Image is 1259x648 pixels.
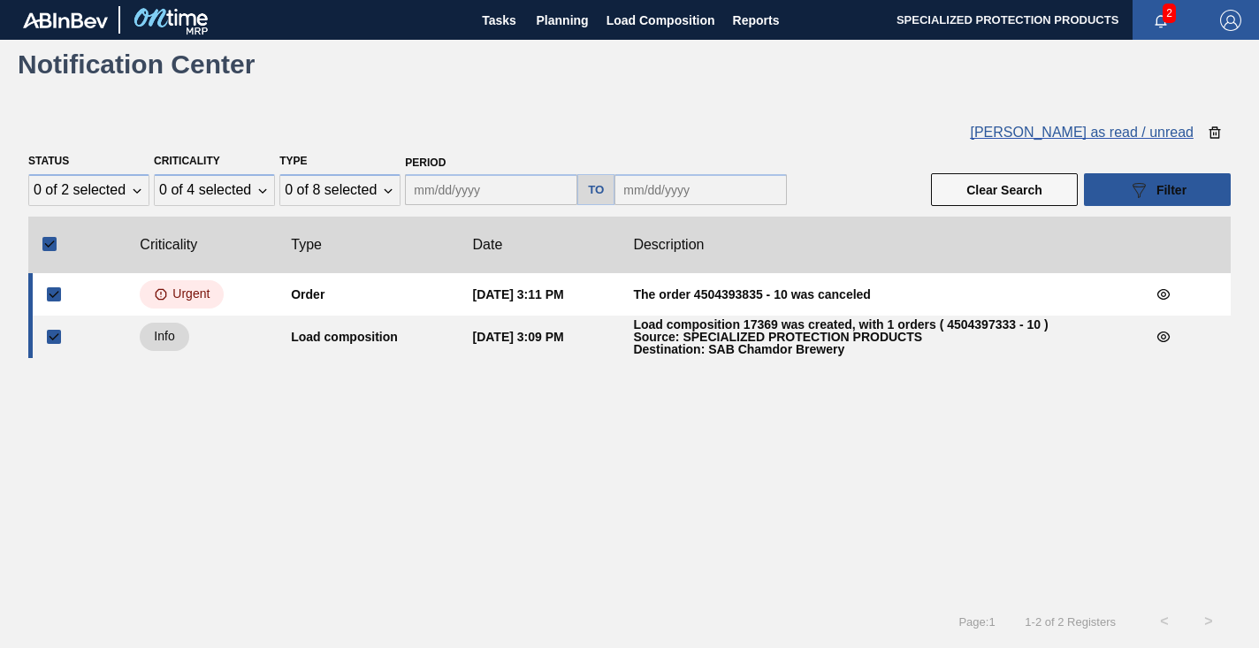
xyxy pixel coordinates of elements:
clb-table-tbody-cell: Order [277,273,458,316]
input: mm/dd/yyyy [405,174,577,205]
clb-table-tbody-cell: [DATE] 3:11 PM [459,273,620,316]
span: Load Composition [607,10,715,31]
span: Period [405,156,446,169]
label: Type [279,155,307,167]
div: Source: SPECIALIZED PROTECTION PRODUCTS [633,331,1118,343]
div: Load composition 17369 was created, with 1 orders ( 4504397333 - 10 ) [633,318,1118,331]
div: Type [279,174,401,206]
span: Reports [733,10,780,31]
span: Tasks [480,10,519,31]
img: TNhmsLtSVTkK8tSr43FrP2fwEKptu5GPRR3wAAAABJRU5ErkJggg== [23,12,108,28]
label: Criticality [154,155,220,167]
button: < [1142,599,1187,644]
input: mm/dd/yyyy [614,174,787,205]
clb-table-tbody-cell: [DATE] 3:09 PM [459,316,620,358]
button: Filter [1084,173,1231,206]
div: Criticality [154,174,275,206]
clb-text: Description [633,234,704,255]
div: Destination: SAB Chamdor Brewery [633,343,1118,355]
clb-table-tbody-cell: Load composition [277,316,458,358]
div: The order 4504393835 - 10 was canceled [633,288,1118,301]
button: Clear Search [931,173,1078,206]
span: 2 [1163,4,1176,23]
div: 0 of 8 selected [285,182,377,198]
button: > [1187,599,1231,644]
h5: to [588,183,604,196]
h1: Notification Center [18,54,332,74]
div: Status [28,174,149,206]
span: Planning [537,10,589,31]
clb-text: Criticality [140,234,197,255]
div: 0 of 2 selected [34,182,126,198]
clb-text: Date [473,234,503,255]
span: [PERSON_NAME] as read / unread [970,125,1194,141]
label: Status [28,155,69,167]
span: Filter [1156,183,1187,197]
img: Logout [1220,10,1241,31]
div: 0 of 4 selected [159,182,251,198]
clb-text: Type [291,234,322,255]
span: Page : 1 [958,615,995,629]
button: Notifications [1133,8,1189,33]
span: 1 - 2 of 2 Registers [1022,615,1116,629]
